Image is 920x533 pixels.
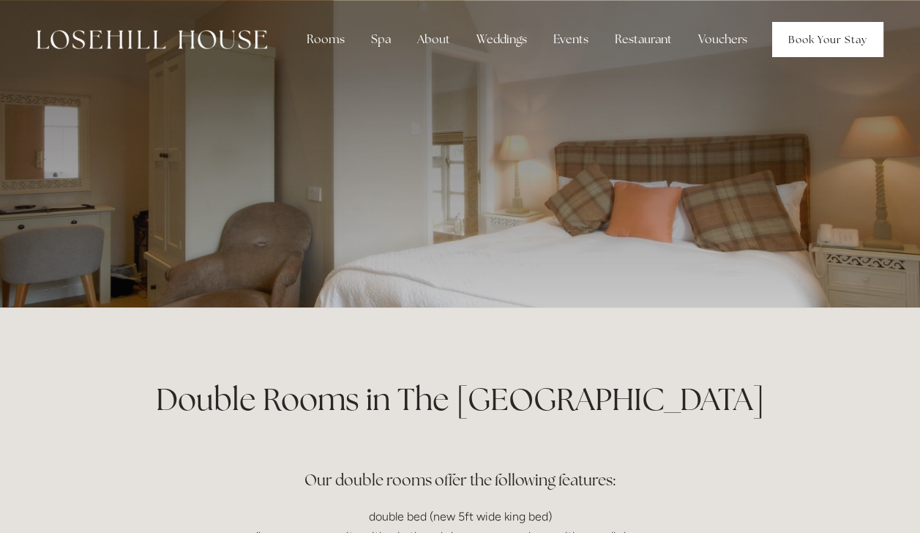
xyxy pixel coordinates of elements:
div: Events [542,25,600,54]
div: Rooms [295,25,356,54]
h1: Double Rooms in The [GEOGRAPHIC_DATA] [111,378,810,421]
a: Vouchers [687,25,759,54]
div: Restaurant [603,25,684,54]
div: About [405,25,462,54]
img: Losehill House [37,30,267,49]
div: Spa [359,25,403,54]
a: Book Your Stay [772,22,883,57]
h3: Our double rooms offer the following features: [111,436,810,495]
div: Weddings [465,25,539,54]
